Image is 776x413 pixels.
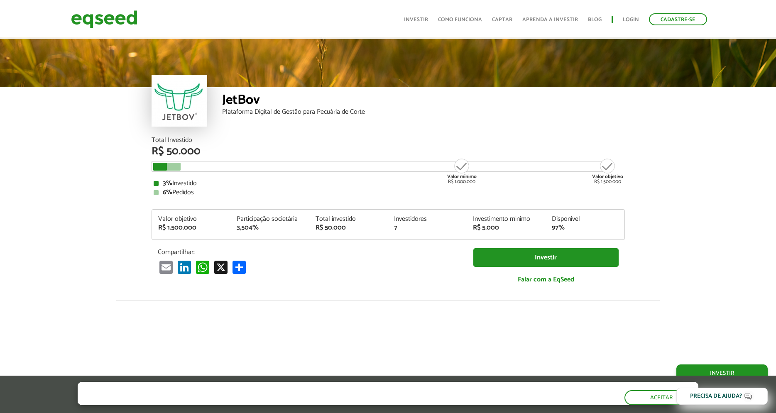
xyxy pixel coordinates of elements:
[447,173,477,181] strong: Valor mínimo
[522,17,578,22] a: Aprenda a investir
[438,17,482,22] a: Como funciona
[78,382,378,395] h5: O site da EqSeed utiliza cookies para melhorar sua navegação.
[237,225,303,231] div: 3,504%
[649,13,707,25] a: Cadastre-se
[676,364,768,382] a: Investir
[623,17,639,22] a: Login
[152,146,625,157] div: R$ 50.000
[152,137,625,144] div: Total Investido
[222,93,625,109] div: JetBov
[194,260,211,274] a: WhatsApp
[222,109,625,115] div: Plataforma Digital de Gestão para Pecuária de Corte
[552,225,618,231] div: 97%
[187,398,283,405] a: política de privacidade e de cookies
[158,216,225,222] div: Valor objetivo
[492,17,512,22] a: Captar
[231,260,247,274] a: Compartilhar
[552,216,618,222] div: Disponível
[473,271,619,288] a: Falar com a EqSeed
[473,225,539,231] div: R$ 5.000
[316,216,382,222] div: Total investido
[592,173,623,181] strong: Valor objetivo
[404,17,428,22] a: Investir
[176,260,193,274] a: LinkedIn
[446,158,477,184] div: R$ 1.000.000
[316,225,382,231] div: R$ 50.000
[154,180,623,187] div: Investido
[158,248,461,256] p: Compartilhar:
[592,158,623,184] div: R$ 1.500.000
[473,248,619,267] a: Investir
[237,216,303,222] div: Participação societária
[624,390,698,405] button: Aceitar
[163,178,172,189] strong: 3%
[158,225,225,231] div: R$ 1.500.000
[158,260,174,274] a: Email
[588,17,602,22] a: Blog
[78,397,378,405] p: Ao clicar em "aceitar", você aceita nossa .
[394,225,460,231] div: 7
[213,260,229,274] a: X
[71,8,137,30] img: EqSeed
[473,216,539,222] div: Investimento mínimo
[163,187,172,198] strong: 6%
[394,216,460,222] div: Investidores
[154,189,623,196] div: Pedidos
